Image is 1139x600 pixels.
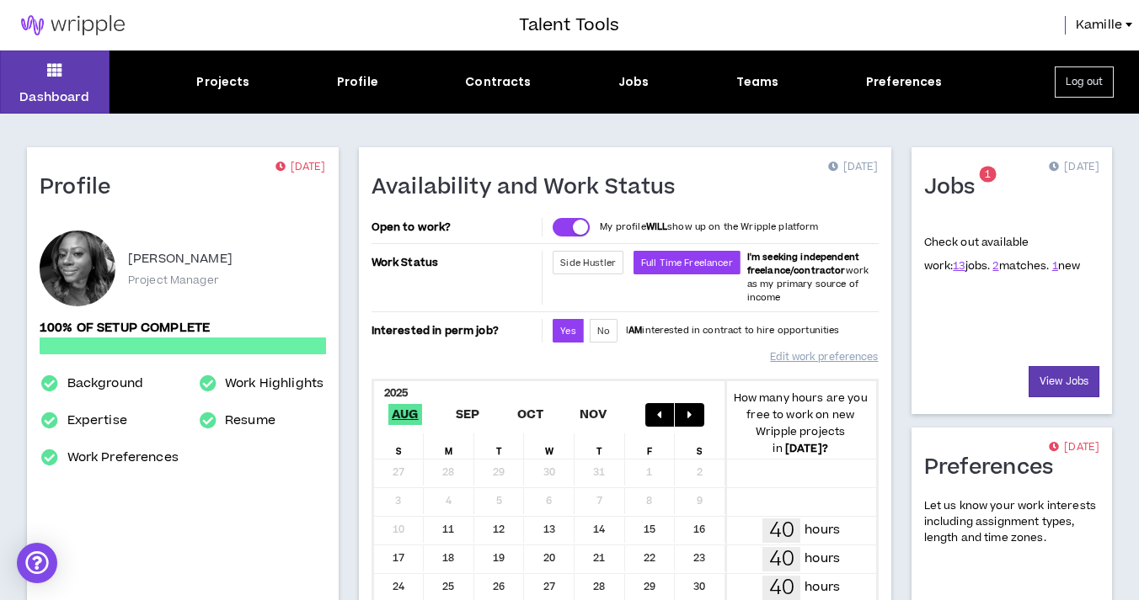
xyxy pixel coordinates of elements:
span: Aug [388,404,422,425]
p: hours [805,550,840,568]
div: Projects [196,73,249,91]
strong: AM [628,324,642,337]
p: [DATE] [1049,439,1099,456]
h1: Profile [40,174,124,201]
p: How many hours are you free to work on new Wripple projects in [725,390,876,457]
a: 2 [992,258,998,273]
a: Work Highlights [225,374,324,394]
span: Side Hustler [560,257,616,269]
div: S [374,433,425,459]
h1: Availability and Work Status [372,174,688,201]
div: T [474,433,525,459]
a: Background [67,374,143,394]
p: Work Status [372,251,539,274]
b: 2025 [384,385,409,401]
a: Edit work preferences [770,342,878,372]
span: 1 [985,167,991,182]
p: Dashboard [19,88,89,106]
div: Contracts [465,73,531,91]
span: No [597,325,610,337]
span: matches. [992,258,1049,273]
p: [DATE] [275,159,326,176]
b: [DATE] ? [785,441,828,456]
h1: Jobs [924,174,988,201]
span: jobs. [953,258,990,273]
h3: Talent Tools [519,13,619,38]
span: Yes [560,325,575,337]
h1: Preferences [924,454,1067,481]
p: Check out available work: [924,235,1081,273]
p: hours [805,578,840,597]
div: Kamille W. [40,231,115,306]
p: My profile show up on the Wripple platform [600,220,818,234]
span: Sep [452,404,484,425]
div: T [575,433,625,459]
a: Expertise [67,411,127,431]
strong: WILL [646,220,668,233]
button: Log out [1055,66,1114,98]
div: S [675,433,725,459]
p: Project Manager [128,273,219,288]
p: [DATE] [828,159,879,176]
span: Kamille [1076,16,1122,35]
p: [DATE] [1049,159,1099,176]
p: Open to work? [372,220,539,234]
p: [PERSON_NAME] [128,249,233,269]
p: hours [805,521,840,539]
sup: 1 [980,167,996,183]
div: M [424,433,474,459]
a: View Jobs [1029,366,1099,397]
div: W [524,433,575,459]
div: F [625,433,676,459]
div: Teams [736,73,779,91]
p: Interested in perm job? [372,319,539,342]
a: Resume [225,411,275,431]
div: Jobs [618,73,650,91]
b: I'm seeking independent freelance/contractor [747,251,859,277]
p: 100% of setup complete [40,319,326,337]
a: 1 [1052,258,1058,273]
div: Open Intercom Messenger [17,543,57,583]
a: Work Preferences [67,448,179,468]
span: Oct [514,404,548,425]
p: Let us know your work interests including assignment types, length and time zones. [924,498,1099,547]
div: Profile [337,73,378,91]
p: I interested in contract to hire opportunities [626,324,840,337]
div: Preferences [866,73,943,91]
a: 13 [953,258,965,273]
span: work as my primary source of income [747,251,869,304]
span: new [1052,258,1081,273]
span: Nov [576,404,611,425]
